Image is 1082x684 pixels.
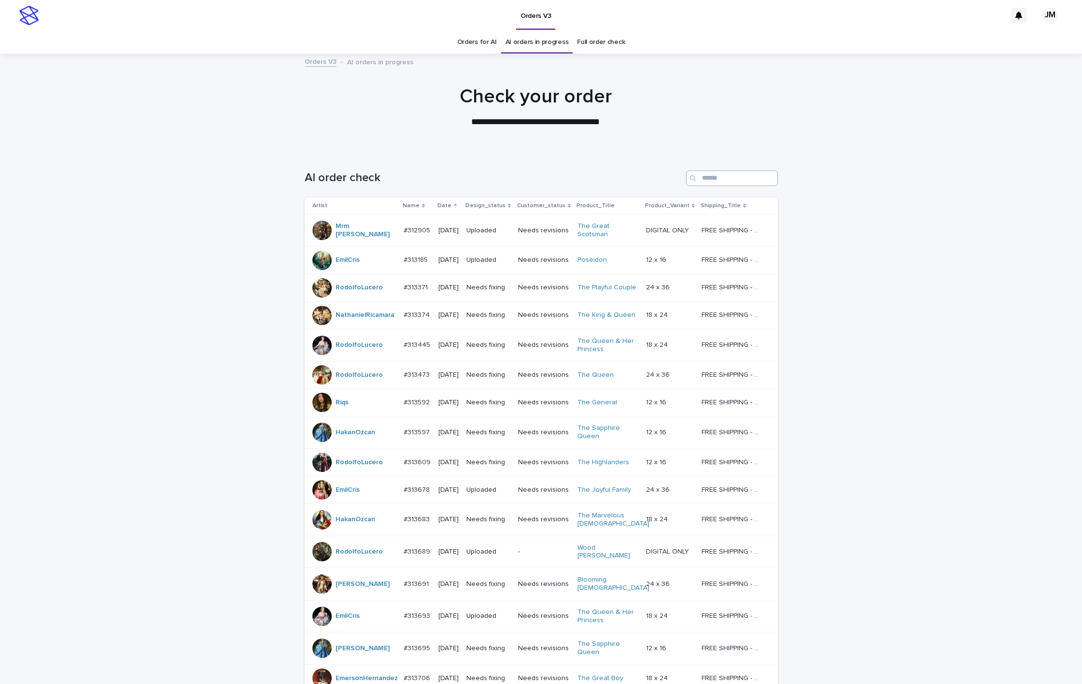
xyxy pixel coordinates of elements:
p: [DATE] [438,341,459,349]
p: Needs fixing [466,399,510,407]
p: FREE SHIPPING - preview in 1-2 business days, after your approval delivery will take 5-10 b.d. [702,546,764,556]
p: - [518,548,570,556]
p: FREE SHIPPING - preview in 1-2 business days, after your approval delivery will take 5-10 b.d. [702,484,764,494]
a: Orders for AI [457,31,497,54]
p: 18 x 24 [646,309,670,319]
p: FREE SHIPPING - preview in 1-2 business days, after your approval delivery will take 5-10 b.d. [702,309,764,319]
p: Product_Variant [645,200,689,211]
p: Needs fixing [466,341,510,349]
p: [DATE] [438,612,459,620]
a: RodolfoLucero [336,341,383,349]
p: #313689 [404,546,432,556]
p: 18 x 24 [646,513,670,524]
p: [DATE] [438,428,459,437]
p: Needs fixing [466,428,510,437]
p: Needs revisions [518,486,570,494]
a: The Great Scotsman [577,222,638,239]
p: Needs revisions [518,341,570,349]
a: EmilCris [336,256,360,264]
p: #313445 [404,339,432,349]
p: 12 x 16 [646,397,668,407]
a: The Queen & Her Princess [577,608,638,625]
p: FREE SHIPPING - preview in 1-2 business days, after your approval delivery will take 5-10 b.d. [702,578,764,588]
tr: RodolfoLucero #313689#313689 [DATE]Uploaded-Wood [PERSON_NAME] DIGITAL ONLYDIGITAL ONLY FREE SHIP... [305,536,778,568]
p: #313678 [404,484,432,494]
a: AI orders in progress [506,31,569,54]
p: Uploaded [466,486,510,494]
p: 24 x 36 [646,484,672,494]
p: #312905 [404,225,432,235]
a: The Great Boy [577,674,623,683]
tr: HakanOzcan #313597#313597 [DATE]Needs fixingNeeds revisionsThe Sapphire Queen 12 x 1612 x 16 FREE... [305,416,778,449]
a: The Joyful Family [577,486,631,494]
input: Search [686,171,778,186]
p: [DATE] [438,580,459,588]
tr: Mrm [PERSON_NAME] #312905#312905 [DATE]UploadedNeeds revisionsThe Great Scotsman DIGITAL ONLYDIGI... [305,214,778,247]
a: Riqs [336,399,349,407]
p: Needs revisions [518,674,570,683]
p: [DATE] [438,674,459,683]
a: NathanielRicamara [336,311,394,319]
a: [PERSON_NAME] [336,644,390,653]
a: Mrm [PERSON_NAME] [336,222,396,239]
tr: Riqs #313592#313592 [DATE]Needs fixingNeeds revisionsThe General 12 x 1612 x 16 FREE SHIPPING - p... [305,389,778,416]
p: Needs fixing [466,284,510,292]
p: 24 x 36 [646,282,672,292]
p: [DATE] [438,458,459,467]
p: Needs fixing [466,371,510,379]
p: Product_Title [576,200,615,211]
p: #313597 [404,427,432,437]
a: Full order check [577,31,625,54]
p: FREE SHIPPING - preview in 1-2 business days, after your approval delivery will take 5-10 b.d. [702,427,764,437]
p: FREE SHIPPING - preview in 1-2 business days, after your approval delivery will take 5-10 b.d. [702,642,764,653]
p: [DATE] [438,227,459,235]
p: 18 x 24 [646,672,670,683]
p: Needs revisions [518,311,570,319]
p: #313693 [404,610,432,620]
p: Needs fixing [466,580,510,588]
a: EmilCris [336,612,360,620]
p: Needs fixing [466,644,510,653]
p: 24 x 36 [646,578,672,588]
div: JM [1042,8,1058,23]
p: 12 x 16 [646,254,668,264]
a: EmilCris [336,486,360,494]
p: Needs revisions [518,612,570,620]
p: Needs revisions [518,580,570,588]
a: RodolfoLucero [336,458,383,467]
tr: HakanOzcan #313683#313683 [DATE]Needs fixingNeeds revisionsThe Marvelous [DEMOGRAPHIC_DATA] 18 x ... [305,503,778,536]
p: FREE SHIPPING - preview in 1-2 business days, after your approval delivery will take 5-10 b.d. [702,369,764,379]
p: Uploaded [466,227,510,235]
p: 24 x 36 [646,369,672,379]
p: [DATE] [438,256,459,264]
p: #313185 [404,254,430,264]
p: Needs fixing [466,515,510,524]
p: Needs revisions [518,515,570,524]
p: 12 x 16 [646,642,668,653]
a: HakanOzcan [336,515,375,524]
tr: RodolfoLucero #313445#313445 [DATE]Needs fixingNeeds revisionsThe Queen & Her Princess 18 x 2418 ... [305,329,778,361]
a: RodolfoLucero [336,371,383,379]
h1: Check your order [299,85,772,108]
a: The Marvelous [DEMOGRAPHIC_DATA] [577,512,649,528]
p: Uploaded [466,612,510,620]
p: Date [437,200,451,211]
p: Needs revisions [518,227,570,235]
p: Needs revisions [518,284,570,292]
tr: RodolfoLucero #313371#313371 [DATE]Needs fixingNeeds revisionsThe Playful Couple 24 x 3624 x 36 F... [305,274,778,301]
p: Needs revisions [518,399,570,407]
a: EmersonHernandez [336,674,398,683]
img: stacker-logo-s-only.png [19,6,39,25]
p: FREE SHIPPING - preview in 1-2 business days, after your approval delivery will take 5-10 b.d. [702,456,764,467]
p: 18 x 24 [646,610,670,620]
tr: EmilCris #313678#313678 [DATE]UploadedNeeds revisionsThe Joyful Family 24 x 3624 x 36 FREE SHIPPI... [305,476,778,503]
a: HakanOzcan [336,428,375,437]
p: 12 x 16 [646,456,668,467]
p: #313473 [404,369,432,379]
a: The Queen & Her Princess [577,337,638,354]
a: Poseidon [577,256,607,264]
p: [DATE] [438,371,459,379]
p: AI orders in progress [347,56,413,67]
a: [PERSON_NAME] [336,580,390,588]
